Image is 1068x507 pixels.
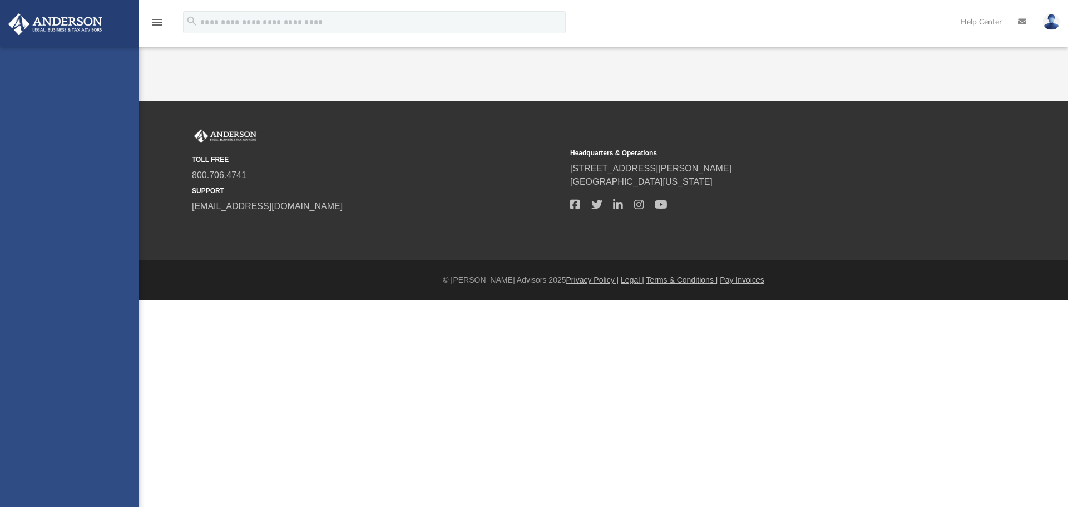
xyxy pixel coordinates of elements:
i: search [186,15,198,27]
a: Pay Invoices [720,275,764,284]
a: menu [150,21,164,29]
img: Anderson Advisors Platinum Portal [5,13,106,35]
i: menu [150,16,164,29]
a: 800.706.4741 [192,170,246,180]
a: [EMAIL_ADDRESS][DOMAIN_NAME] [192,201,343,211]
small: Headquarters & Operations [570,148,941,158]
small: TOLL FREE [192,155,562,165]
div: © [PERSON_NAME] Advisors 2025 [139,274,1068,286]
small: SUPPORT [192,186,562,196]
img: User Pic [1043,14,1060,30]
a: Legal | [621,275,644,284]
img: Anderson Advisors Platinum Portal [192,129,259,144]
a: [STREET_ADDRESS][PERSON_NAME] [570,164,731,173]
a: [GEOGRAPHIC_DATA][US_STATE] [570,177,713,186]
a: Privacy Policy | [566,275,619,284]
a: Terms & Conditions | [646,275,718,284]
